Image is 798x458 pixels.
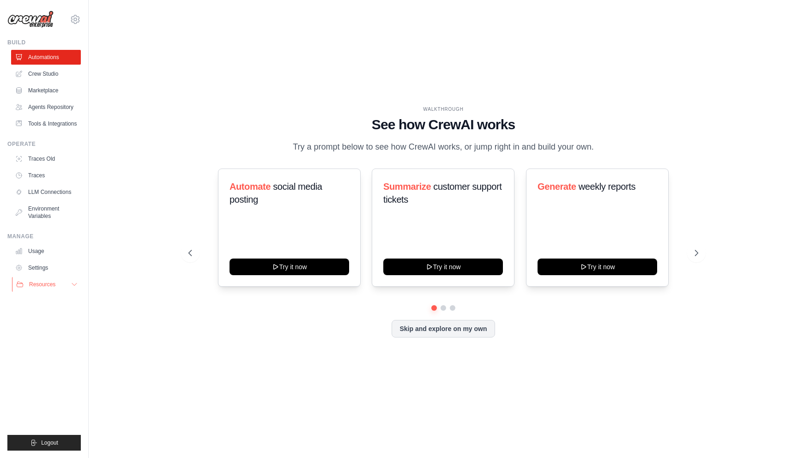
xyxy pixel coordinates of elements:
[230,259,349,275] button: Try it now
[538,181,576,192] span: Generate
[11,100,81,114] a: Agents Repository
[41,439,58,446] span: Logout
[383,181,502,205] span: customer support tickets
[7,435,81,451] button: Logout
[11,185,81,199] a: LLM Connections
[7,11,54,28] img: Logo
[11,116,81,131] a: Tools & Integrations
[11,244,81,259] a: Usage
[7,233,81,240] div: Manage
[11,66,81,81] a: Crew Studio
[188,106,698,113] div: WALKTHROUGH
[578,181,635,192] span: weekly reports
[188,116,698,133] h1: See how CrewAI works
[392,320,495,337] button: Skip and explore on my own
[11,50,81,65] a: Automations
[11,260,81,275] a: Settings
[538,259,657,275] button: Try it now
[383,181,431,192] span: Summarize
[7,39,81,46] div: Build
[11,201,81,223] a: Environment Variables
[11,168,81,183] a: Traces
[7,140,81,148] div: Operate
[12,277,82,292] button: Resources
[11,151,81,166] a: Traces Old
[230,181,271,192] span: Automate
[11,83,81,98] a: Marketplace
[383,259,503,275] button: Try it now
[230,181,322,205] span: social media posting
[288,140,598,154] p: Try a prompt below to see how CrewAI works, or jump right in and build your own.
[29,281,55,288] span: Resources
